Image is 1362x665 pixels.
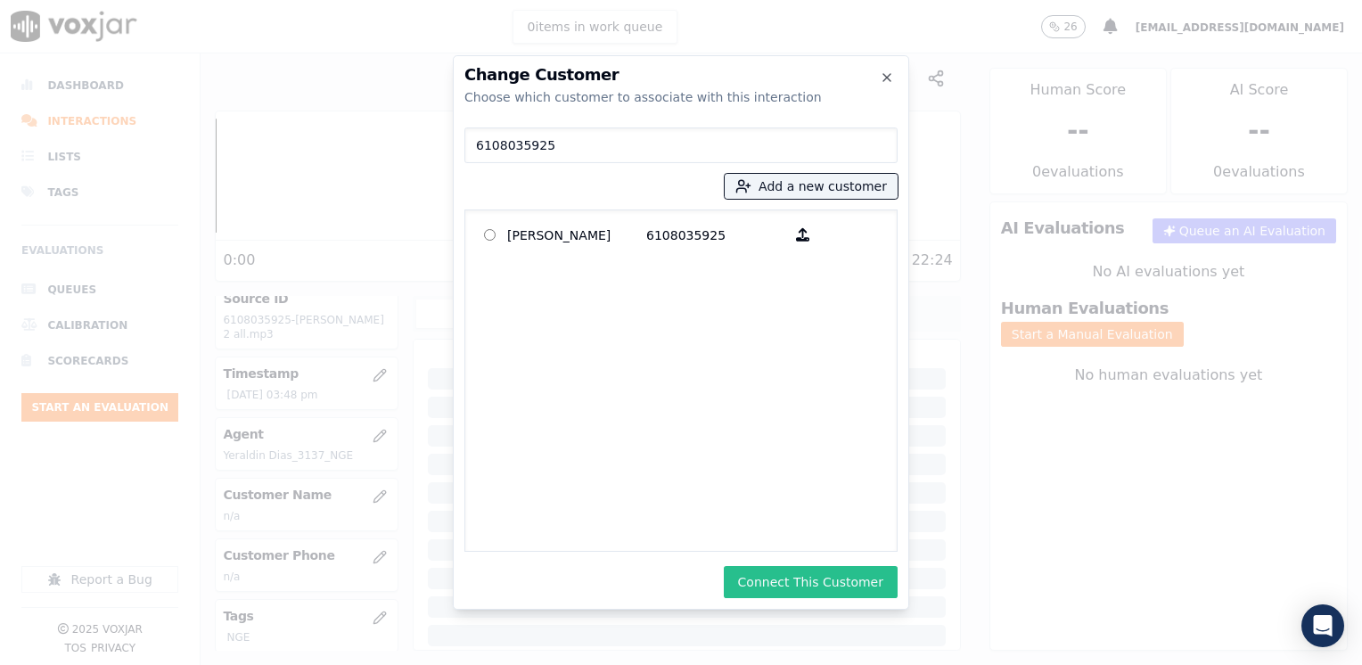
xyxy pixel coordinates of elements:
[725,174,898,199] button: Add a new customer
[724,566,898,598] button: Connect This Customer
[1301,604,1344,647] div: Open Intercom Messenger
[464,67,898,83] h2: Change Customer
[785,221,820,249] button: [PERSON_NAME] 6108035925
[646,221,785,249] p: 6108035925
[507,221,646,249] p: [PERSON_NAME]
[464,127,898,163] input: Search Customers
[464,88,898,106] div: Choose which customer to associate with this interaction
[484,229,496,241] input: [PERSON_NAME] 6108035925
